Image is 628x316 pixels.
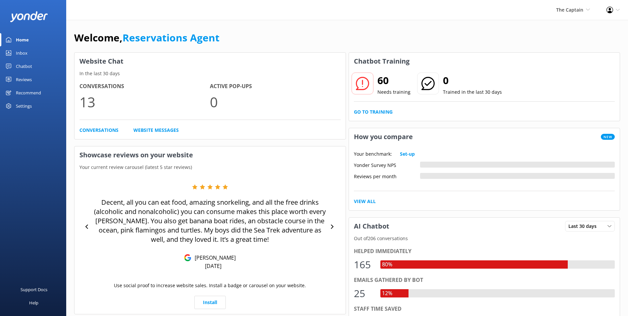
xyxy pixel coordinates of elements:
[354,150,392,158] p: Your benchmark:
[601,134,615,140] span: New
[74,70,346,77] p: In the last 30 days
[568,223,601,230] span: Last 30 days
[380,289,394,298] div: 12%
[194,296,226,309] a: Install
[74,146,346,164] h3: Showcase reviews on your website
[16,73,32,86] div: Reviews
[349,128,418,145] h3: How you compare
[16,46,27,60] div: Inbox
[556,7,583,13] span: The Captain
[79,82,210,91] h4: Conversations
[377,73,411,88] h2: 60
[354,276,615,285] div: Emails gathered by bot
[79,127,119,134] a: Conversations
[16,86,41,99] div: Recommend
[93,198,327,244] p: Decent, all you can eat food, amazing snorkeling, and all the free drinks (alcoholic and nonalcoh...
[210,91,340,113] p: 0
[133,127,179,134] a: Website Messages
[21,283,47,296] div: Support Docs
[16,99,32,113] div: Settings
[79,91,210,113] p: 13
[400,150,415,158] a: Set-up
[380,260,394,269] div: 80%
[184,254,191,261] img: Google Reviews
[349,53,414,70] h3: Chatbot Training
[443,88,502,96] p: Trained in the last 30 days
[74,30,219,46] h1: Welcome,
[10,11,48,22] img: yonder-white-logo.png
[354,247,615,256] div: Helped immediately
[354,162,420,168] div: Yonder Survey NPS
[354,286,374,301] div: 25
[354,198,376,205] a: View All
[16,33,29,46] div: Home
[443,73,502,88] h2: 0
[74,53,346,70] h3: Website Chat
[29,296,38,309] div: Help
[16,60,32,73] div: Chatbot
[74,164,346,171] p: Your current review carousel (latest 5 star reviews)
[122,31,219,44] a: Reservations Agent
[354,108,393,116] a: Go to Training
[210,82,340,91] h4: Active Pop-ups
[349,218,394,235] h3: AI Chatbot
[191,254,236,261] p: [PERSON_NAME]
[349,235,620,242] p: Out of 206 conversations
[354,173,420,179] div: Reviews per month
[114,282,306,289] p: Use social proof to increase website sales. Install a badge or carousel on your website.
[205,262,221,270] p: [DATE]
[377,88,411,96] p: Needs training
[354,257,374,273] div: 165
[354,305,615,313] div: Staff time saved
